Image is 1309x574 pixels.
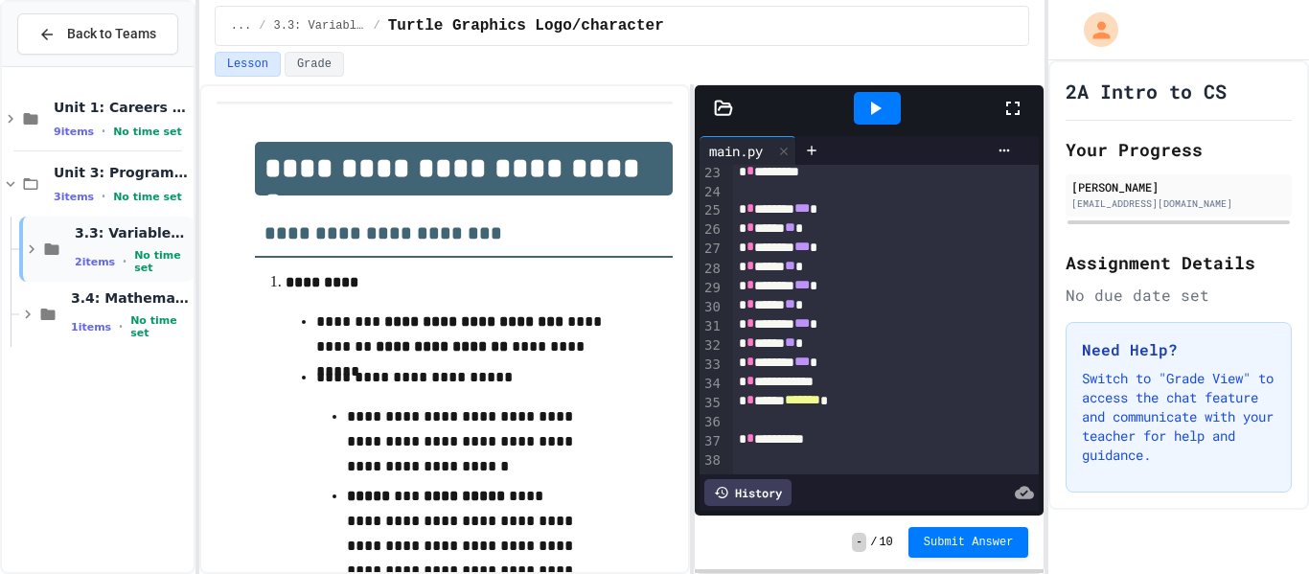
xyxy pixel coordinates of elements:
span: • [102,124,105,139]
span: No time set [134,249,190,274]
div: 23 [700,164,723,183]
span: No time set [130,314,190,339]
span: 3.3: Variables and Data Types [75,224,190,241]
div: 30 [700,298,723,317]
p: Switch to "Grade View" to access the chat feature and communicate with your teacher for help and ... [1082,369,1275,465]
span: / [374,18,380,34]
h3: Need Help? [1082,338,1275,361]
span: 10 [879,535,892,550]
span: • [102,189,105,204]
h2: Assignment Details [1066,249,1292,276]
div: [EMAIL_ADDRESS][DOMAIN_NAME] [1071,196,1286,211]
h2: Your Progress [1066,136,1292,163]
div: 24 [700,183,723,202]
div: 36 [700,413,723,432]
div: History [704,479,792,506]
button: Submit Answer [908,527,1029,558]
div: 32 [700,336,723,356]
div: 33 [700,356,723,375]
div: 27 [700,240,723,259]
span: - [852,533,866,552]
button: Grade [285,52,344,77]
span: 2 items [75,256,115,268]
div: 31 [700,317,723,336]
div: 38 [700,451,723,471]
div: main.py [700,136,796,165]
div: 37 [700,432,723,451]
span: 3.3: Variables and Data Types [274,18,366,34]
span: / [259,18,265,34]
span: / [870,535,877,550]
span: Submit Answer [924,535,1014,550]
div: My Account [1064,8,1123,52]
span: • [119,319,123,334]
span: 9 items [54,126,94,138]
span: ... [231,18,252,34]
button: Lesson [215,52,281,77]
span: Turtle Graphics Logo/character [388,14,664,37]
button: Back to Teams [17,13,178,55]
div: No due date set [1066,284,1292,307]
span: 1 items [71,321,111,333]
span: • [123,254,126,269]
div: 28 [700,260,723,279]
div: 34 [700,375,723,394]
div: 25 [700,201,723,220]
span: Unit 1: Careers & Professionalism [54,99,190,116]
div: 29 [700,279,723,298]
h1: 2A Intro to CS [1066,78,1227,104]
span: Back to Teams [67,24,156,44]
span: 3 items [54,191,94,203]
span: 3.4: Mathematical Operators [71,289,190,307]
span: No time set [113,191,182,203]
span: Unit 3: Programming Fundamentals [54,164,190,181]
div: 35 [700,394,723,413]
span: No time set [113,126,182,138]
div: [PERSON_NAME] [1071,178,1286,195]
div: 26 [700,220,723,240]
div: main.py [700,141,772,161]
